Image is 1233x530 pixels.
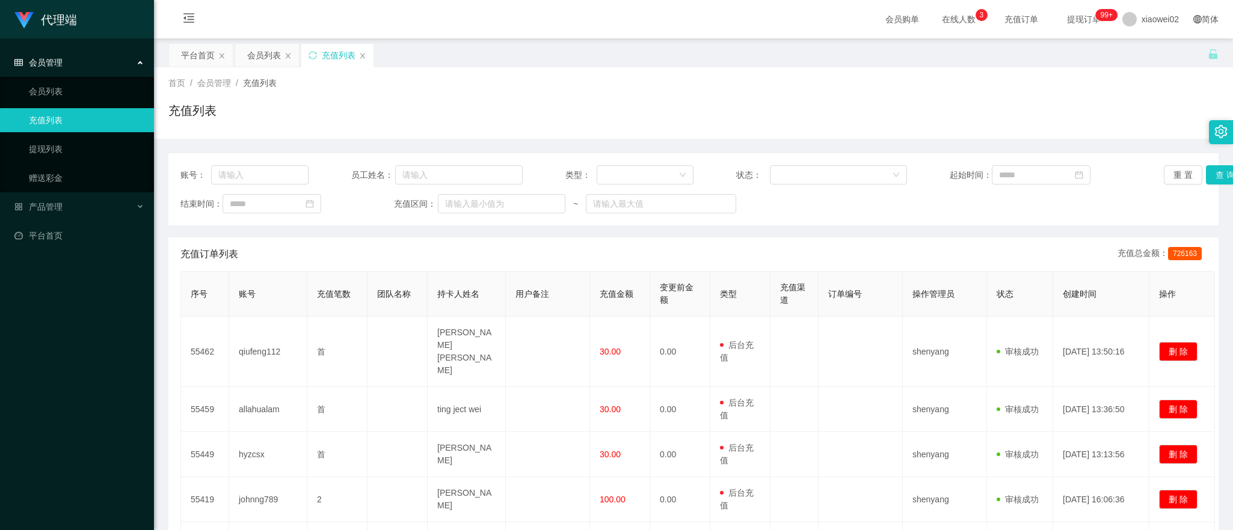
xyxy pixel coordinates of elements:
td: 0.00 [650,477,710,522]
span: 30.00 [600,449,621,459]
td: 0.00 [650,432,710,477]
td: [DATE] 13:50:16 [1053,317,1149,387]
i: 图标: setting [1214,125,1228,138]
span: 30.00 [600,347,621,356]
td: [DATE] 16:06:36 [1053,477,1149,522]
i: 图标: sync [309,51,317,59]
a: 代理端 [14,14,77,24]
span: 会员管理 [197,78,231,88]
span: 后台充值 [720,488,754,510]
a: 提现列表 [29,137,144,161]
td: [DATE] 13:13:56 [1053,432,1149,477]
span: 在线人数 [936,15,982,23]
i: 图标: down [893,171,900,180]
td: johnng789 [229,477,307,522]
span: 审核成功 [997,347,1039,356]
input: 请输入最大值 [586,194,736,213]
sup: 1210 [1096,9,1118,21]
td: qiufeng112 [229,317,307,387]
input: 请输入 [395,165,523,184]
span: 充值订单列表 [180,247,238,261]
p: 3 [979,9,983,21]
td: 0.00 [650,387,710,432]
td: allahualam [229,387,307,432]
td: 55449 [181,432,229,477]
img: logo.9652507e.png [14,12,34,29]
span: 用户备注 [515,289,549,299]
span: 会员管理 [14,58,63,67]
td: 55462 [181,317,229,387]
td: 首 [307,317,367,387]
div: 会员列表 [247,44,281,67]
span: 充值订单 [998,15,1044,23]
span: 首页 [168,78,185,88]
button: 删 除 [1159,400,1198,419]
span: 充值金额 [600,289,633,299]
span: 账号： [180,169,211,181]
i: 图标: down [679,171,686,180]
td: [DATE] 13:36:50 [1053,387,1149,432]
span: 30.00 [600,404,621,414]
td: shenyang [903,387,987,432]
span: 操作 [1159,289,1176,299]
input: 请输入最小值为 [438,194,565,213]
i: 图标: close [359,52,366,59]
span: 类型 [720,289,737,299]
span: / [190,78,192,88]
span: 充值笔数 [317,289,351,299]
span: / [236,78,238,88]
span: 起始时间： [950,169,992,181]
span: 提现订单 [1061,15,1107,23]
span: 操作管理员 [912,289,955,299]
td: hyzcsx [229,432,307,477]
button: 删 除 [1159,342,1198,361]
input: 请输入 [211,165,309,184]
span: 状态： [736,169,770,181]
i: 图标: global [1193,15,1202,23]
button: 重 置 [1164,165,1202,184]
span: 变更前金额 [660,282,693,305]
span: 后台充值 [720,443,754,465]
i: 图标: appstore-o [14,203,23,211]
i: 图标: close [284,52,292,59]
span: 类型： [565,169,597,181]
span: 结束时间： [180,198,223,210]
div: 充值总金额： [1118,247,1207,261]
sup: 3 [976,9,988,21]
i: 图标: unlock [1208,49,1219,59]
span: 账号 [239,289,256,299]
span: 产品管理 [14,202,63,212]
span: 团队名称 [377,289,411,299]
a: 会员列表 [29,79,144,103]
h1: 充值列表 [168,102,217,120]
div: 平台首页 [181,44,215,67]
span: 充值渠道 [780,282,805,305]
td: shenyang [903,317,987,387]
span: 持卡人姓名 [437,289,479,299]
td: 首 [307,387,367,432]
td: [PERSON_NAME] [PERSON_NAME] [428,317,506,387]
td: ting ject wei [428,387,506,432]
td: [PERSON_NAME] [428,477,506,522]
span: 序号 [191,289,208,299]
span: 充值区间： [394,198,437,210]
i: 图标: calendar [1075,171,1083,179]
i: 图标: table [14,58,23,67]
td: 2 [307,477,367,522]
span: 726163 [1168,247,1202,260]
span: 审核成功 [997,404,1039,414]
span: 审核成功 [997,449,1039,459]
td: 0.00 [650,317,710,387]
td: 首 [307,432,367,477]
span: 创建时间 [1063,289,1096,299]
i: 图标: close [218,52,226,59]
i: 图标: calendar [306,200,314,208]
span: ~ [565,198,586,210]
span: 审核成功 [997,495,1039,504]
a: 赠送彩金 [29,166,144,190]
td: 55459 [181,387,229,432]
span: 状态 [997,289,1013,299]
button: 删 除 [1159,445,1198,464]
button: 删 除 [1159,490,1198,509]
span: 员工姓名： [351,169,395,181]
